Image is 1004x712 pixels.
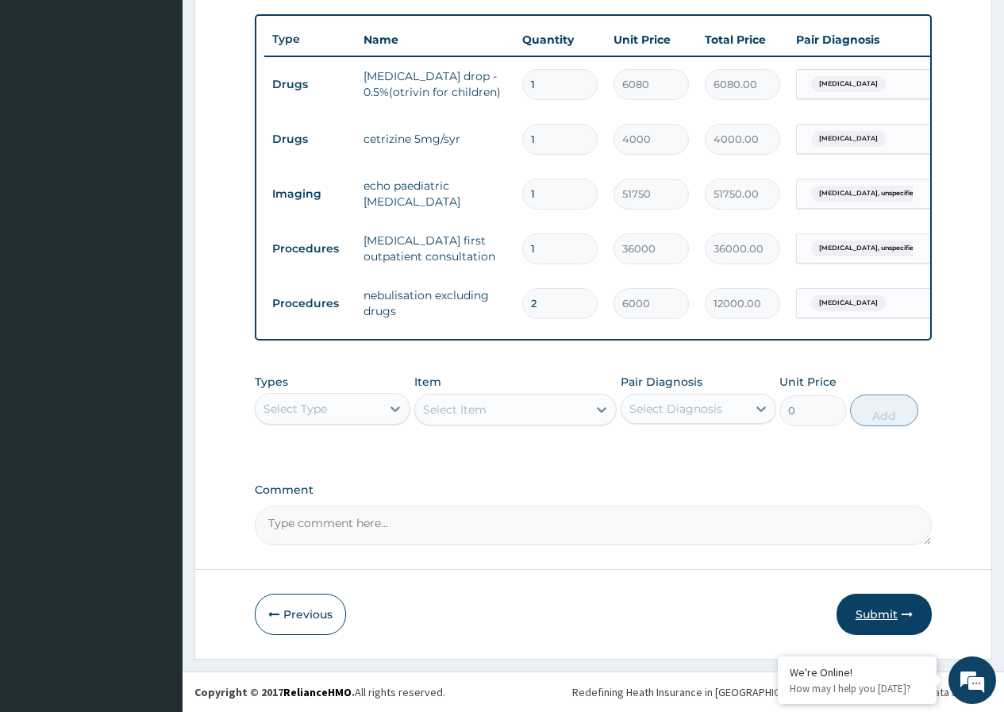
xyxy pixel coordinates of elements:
label: Comment [255,483,932,497]
a: RelianceHMO [283,685,352,699]
td: Procedures [264,289,356,318]
td: Drugs [264,125,356,154]
label: Unit Price [779,374,837,390]
th: Pair Diagnosis [788,24,963,56]
textarea: Type your message and hit 'Enter' [8,433,302,489]
div: Chat with us now [83,89,267,110]
strong: Copyright © 2017 . [194,685,355,699]
td: [MEDICAL_DATA] first outpatient consultation [356,225,514,272]
td: Procedures [264,234,356,264]
th: Unit Price [606,24,697,56]
label: Pair Diagnosis [621,374,702,390]
span: We're online! [92,200,219,360]
td: Imaging [264,179,356,209]
td: [MEDICAL_DATA] drop - 0.5%(otrivin for children) [356,60,514,108]
td: nebulisation excluding drugs [356,279,514,327]
label: Types [255,375,288,389]
div: We're Online! [790,665,925,679]
th: Type [264,25,356,54]
footer: All rights reserved. [183,672,1004,712]
th: Name [356,24,514,56]
td: Drugs [264,70,356,99]
button: Submit [837,594,932,635]
label: Item [414,374,441,390]
td: cetrizine 5mg/syr [356,123,514,155]
p: How may I help you today? [790,682,925,695]
span: [MEDICAL_DATA] [811,76,886,92]
div: Select Type [264,401,327,417]
span: [MEDICAL_DATA], unspecified [811,241,926,256]
div: Minimize live chat window [260,8,298,46]
td: echo paediatric [MEDICAL_DATA] [356,170,514,217]
span: [MEDICAL_DATA] [811,131,886,147]
th: Total Price [697,24,788,56]
span: [MEDICAL_DATA] [811,295,886,311]
span: [MEDICAL_DATA], unspecified [811,186,926,202]
button: Previous [255,594,346,635]
img: d_794563401_company_1708531726252_794563401 [29,79,64,119]
button: Add [850,394,917,426]
th: Quantity [514,24,606,56]
div: Select Diagnosis [629,401,722,417]
div: Redefining Heath Insurance in [GEOGRAPHIC_DATA] using Telemedicine and Data Science! [572,684,992,700]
